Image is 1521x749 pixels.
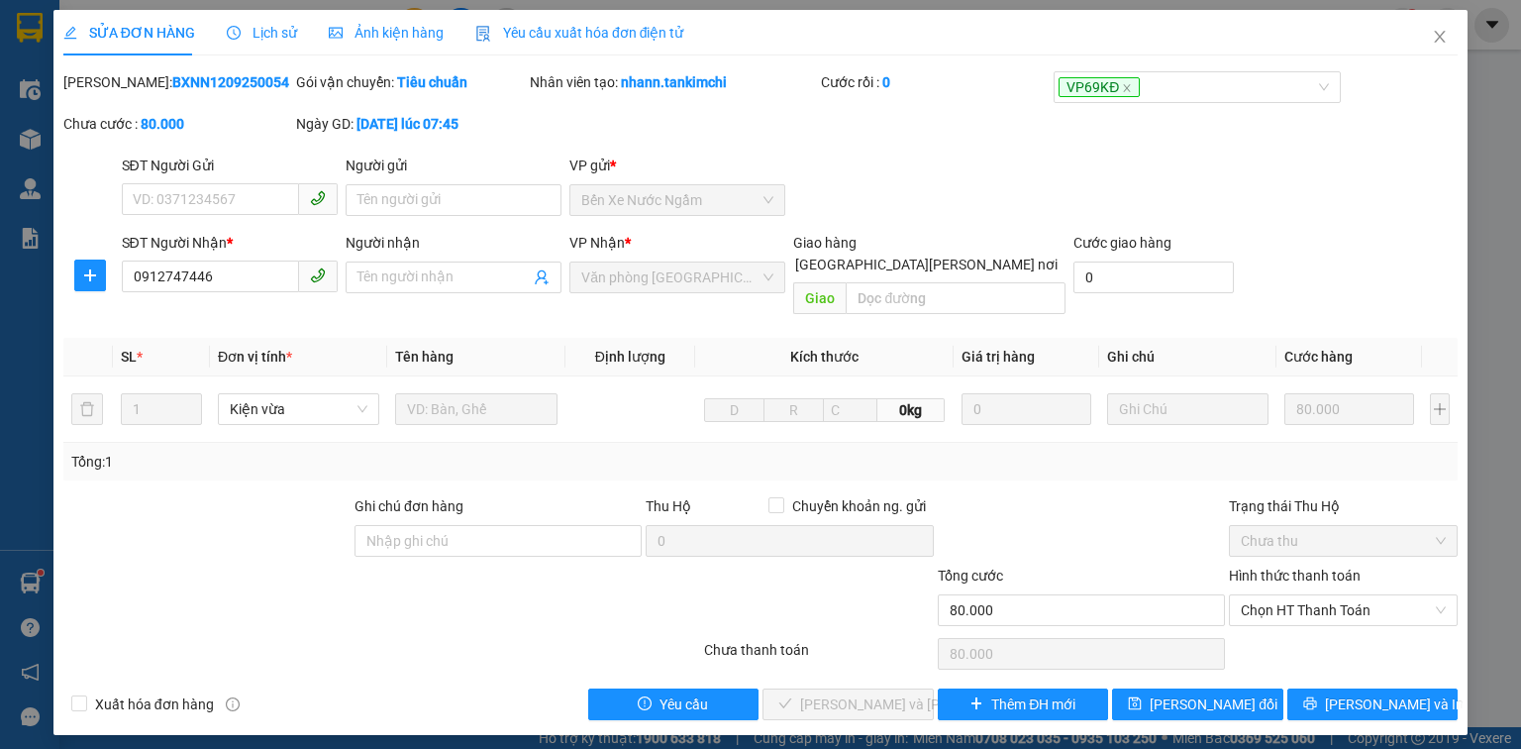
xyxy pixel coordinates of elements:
[63,113,292,135] div: Chưa cước :
[793,235,857,251] span: Giao hàng
[882,74,890,90] b: 0
[1303,696,1317,712] span: printer
[1229,495,1458,517] div: Trạng thái Thu Hộ
[75,267,105,283] span: plus
[1287,689,1459,720] button: printer[PERSON_NAME] và In
[569,235,625,251] span: VP Nhận
[395,349,454,365] span: Tên hàng
[71,393,103,425] button: delete
[763,398,824,422] input: R
[71,451,588,473] div: Tổng: 1
[962,349,1035,365] span: Giá trị hàng
[74,260,106,291] button: plus
[1241,526,1446,556] span: Chưa thu
[355,525,642,557] input: Ghi chú đơn hàng
[218,349,292,365] span: Đơn vị tính
[638,696,652,712] span: exclamation-circle
[141,116,184,132] b: 80.000
[1107,393,1269,425] input: Ghi Chú
[877,398,944,422] span: 0kg
[230,394,368,424] span: Kiện vừa
[793,282,846,314] span: Giao
[846,282,1065,314] input: Dọc đường
[938,689,1109,720] button: plusThêm ĐH mới
[1412,10,1468,65] button: Close
[227,25,297,41] span: Lịch sử
[475,26,491,42] img: icon
[1241,595,1446,625] span: Chọn HT Thanh Toán
[329,26,343,40] span: picture
[227,26,241,40] span: clock-circle
[121,349,137,365] span: SL
[534,269,550,285] span: user-add
[991,694,1075,715] span: Thêm ĐH mới
[395,393,558,425] input: VD: Bàn, Ghế
[938,568,1003,584] span: Tổng cước
[355,498,463,514] label: Ghi chú đơn hàng
[1284,349,1353,365] span: Cước hàng
[969,696,983,712] span: plus
[1099,338,1277,376] th: Ghi chú
[63,25,195,41] span: SỬA ĐƠN HÀNG
[310,190,326,206] span: phone
[346,232,561,254] div: Người nhận
[122,155,338,176] div: SĐT Người Gửi
[702,639,935,674] div: Chưa thanh toán
[704,398,764,422] input: D
[329,25,444,41] span: Ảnh kiện hàng
[296,71,525,93] div: Gói vận chuyển:
[1284,393,1414,425] input: 0
[1112,689,1283,720] button: save[PERSON_NAME] đổi
[122,232,338,254] div: SĐT Người Nhận
[226,697,240,711] span: info-circle
[63,26,77,40] span: edit
[1073,235,1171,251] label: Cước giao hàng
[397,74,467,90] b: Tiêu chuẩn
[762,689,934,720] button: check[PERSON_NAME] và [PERSON_NAME] hàng
[1059,77,1140,97] span: VP69KĐ
[581,263,773,292] span: Văn phòng Đà Nẵng
[581,185,773,215] span: Bến Xe Nước Ngầm
[659,694,708,715] span: Yêu cầu
[588,689,760,720] button: exclamation-circleYêu cầu
[1128,696,1142,712] span: save
[1150,694,1277,715] span: [PERSON_NAME] đổi
[621,74,727,90] b: nhann.tankimchi
[823,398,877,422] input: C
[646,498,691,514] span: Thu Hộ
[346,155,561,176] div: Người gửi
[962,393,1091,425] input: 0
[1229,568,1361,584] label: Hình thức thanh toán
[1430,393,1450,425] button: plus
[569,155,785,176] div: VP gửi
[172,74,289,90] b: BXNN1209250054
[787,254,1065,275] span: [GEOGRAPHIC_DATA][PERSON_NAME] nơi
[63,71,292,93] div: [PERSON_NAME]:
[1325,694,1464,715] span: [PERSON_NAME] và In
[310,267,326,283] span: phone
[87,694,222,715] span: Xuất hóa đơn hàng
[356,116,458,132] b: [DATE] lúc 07:45
[1432,29,1448,45] span: close
[790,349,859,365] span: Kích thước
[1122,83,1132,93] span: close
[821,71,1050,93] div: Cước rồi :
[296,113,525,135] div: Ngày GD:
[1073,262,1234,293] input: Cước giao hàng
[475,25,684,41] span: Yêu cầu xuất hóa đơn điện tử
[784,495,934,517] span: Chuyển khoản ng. gửi
[595,349,665,365] span: Định lượng
[530,71,817,93] div: Nhân viên tạo:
